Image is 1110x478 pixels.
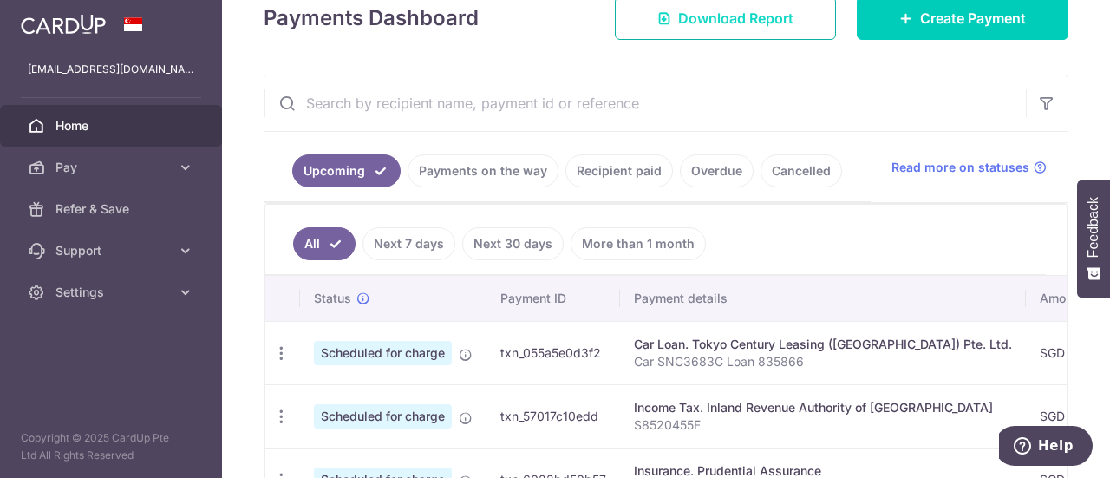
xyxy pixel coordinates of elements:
a: Upcoming [292,154,401,187]
a: Payments on the way [408,154,558,187]
a: Next 7 days [362,227,455,260]
span: Support [55,242,170,259]
span: Scheduled for charge [314,404,452,429]
a: More than 1 month [571,227,706,260]
button: Feedback - Show survey [1077,180,1110,298]
a: Overdue [680,154,754,187]
a: Cancelled [761,154,842,187]
td: txn_055a5e0d3f2 [486,321,620,384]
span: Read more on statuses [891,159,1029,176]
a: Next 30 days [462,227,564,260]
div: Car Loan. Tokyo Century Leasing ([GEOGRAPHIC_DATA]) Pte. Ltd. [634,336,1012,353]
span: Refer & Save [55,200,170,218]
span: Create Payment [920,8,1026,29]
iframe: Opens a widget where you can find more information [999,426,1093,469]
p: Car SNC3683C Loan 835866 [634,353,1012,370]
h4: Payments Dashboard [264,3,479,34]
p: [EMAIL_ADDRESS][DOMAIN_NAME] [28,61,194,78]
a: Recipient paid [565,154,673,187]
th: Payment details [620,276,1026,321]
span: Pay [55,159,170,176]
span: Download Report [678,8,793,29]
span: Scheduled for charge [314,341,452,365]
th: Payment ID [486,276,620,321]
span: Settings [55,284,170,301]
td: txn_57017c10edd [486,384,620,448]
input: Search by recipient name, payment id or reference [264,75,1026,131]
span: Amount [1040,290,1084,307]
p: S8520455F [634,416,1012,434]
a: All [293,227,356,260]
span: Home [55,117,170,134]
span: Status [314,290,351,307]
img: CardUp [21,14,106,35]
div: Income Tax. Inland Revenue Authority of [GEOGRAPHIC_DATA] [634,399,1012,416]
span: Feedback [1086,197,1101,258]
a: Read more on statuses [891,159,1047,176]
